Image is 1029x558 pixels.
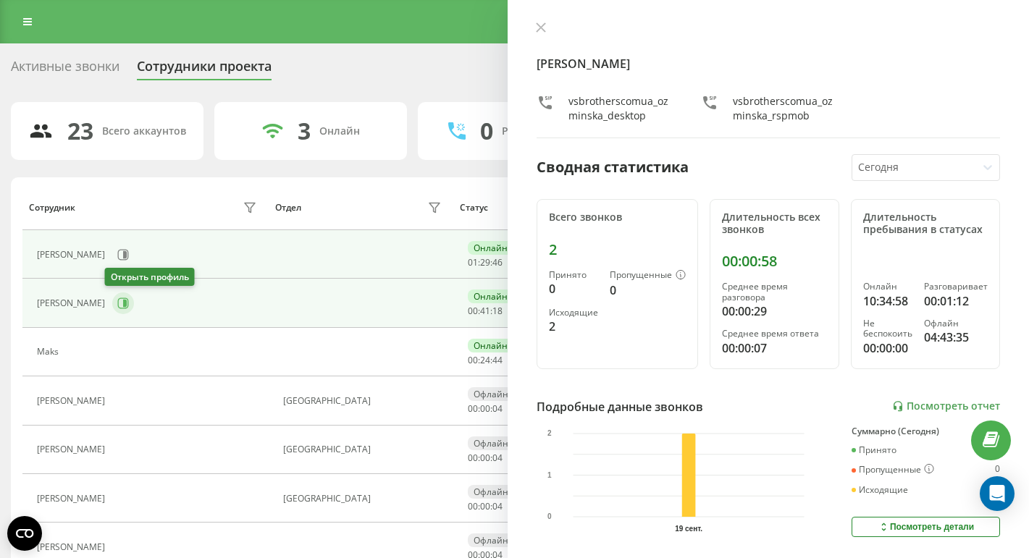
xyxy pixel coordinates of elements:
[549,308,598,318] div: Исходящие
[468,500,478,512] span: 00
[468,289,513,303] div: Онлайн
[468,305,478,317] span: 00
[468,241,513,255] div: Онлайн
[863,339,912,357] div: 00:00:00
[675,525,702,533] text: 19 сент.
[537,398,703,415] div: Подробные данные звонков
[480,500,490,512] span: 00
[37,347,62,357] div: Maks
[547,429,552,437] text: 2
[610,270,686,282] div: Пропущенные
[852,426,1000,436] div: Суммарно (Сегодня)
[722,303,827,320] div: 00:00:29
[480,402,490,415] span: 00
[878,521,974,533] div: Посмотреть детали
[11,59,119,81] div: Активные звонки
[468,355,503,365] div: : :
[852,517,1000,537] button: Посмотреть детали
[468,453,503,463] div: : :
[610,282,686,299] div: 0
[863,318,912,339] div: Не беспокоить
[722,339,827,357] div: 00:00:07
[460,203,488,213] div: Статус
[547,470,552,478] text: 1
[980,476,1015,511] div: Open Intercom Messenger
[547,512,552,520] text: 0
[492,256,503,269] span: 46
[549,318,598,335] div: 2
[568,94,672,123] div: vsbrotherscomua_ozminska_desktop
[480,256,490,269] span: 29
[283,494,445,504] div: [GEOGRAPHIC_DATA]
[283,444,445,455] div: [GEOGRAPHIC_DATA]
[549,211,686,224] div: Всего звонков
[298,117,311,145] div: 3
[468,258,503,268] div: : :
[319,125,360,138] div: Онлайн
[924,292,988,310] div: 00:01:12
[468,256,478,269] span: 01
[468,387,514,401] div: Офлайн
[468,354,478,366] span: 00
[537,55,1000,72] h4: [PERSON_NAME]
[733,94,836,123] div: vsbrotherscomua_ozminska_rspmob
[852,445,896,455] div: Принято
[492,305,503,317] span: 18
[480,117,493,145] div: 0
[480,305,490,317] span: 41
[924,329,988,346] div: 04:43:35
[7,516,42,551] button: Open CMP widget
[468,402,478,415] span: 00
[924,318,988,329] div: Офлайн
[37,396,109,406] div: [PERSON_NAME]
[275,203,301,213] div: Отдел
[468,452,478,464] span: 00
[549,241,686,258] div: 2
[502,125,581,138] div: Разговаривают
[468,306,503,316] div: : :
[37,298,109,308] div: [PERSON_NAME]
[722,282,827,303] div: Среднее время разговора
[37,542,109,552] div: [PERSON_NAME]
[722,329,827,339] div: Среднее время ответа
[492,402,503,415] span: 04
[995,464,1000,475] div: 0
[480,354,490,366] span: 24
[852,485,908,495] div: Исходящие
[37,494,109,504] div: [PERSON_NAME]
[468,533,514,547] div: Офлайн
[468,502,503,512] div: : :
[67,117,93,145] div: 23
[29,203,75,213] div: Сотрудник
[537,156,689,178] div: Сводная статистика
[722,211,827,236] div: Длительность всех звонков
[863,292,912,310] div: 10:34:58
[105,268,195,286] div: Открыть профиль
[722,253,827,270] div: 00:00:58
[468,339,513,352] div: Онлайн
[468,404,503,414] div: : :
[102,125,186,138] div: Всего аккаунтов
[852,464,934,475] div: Пропущенные
[137,59,272,81] div: Сотрудники проекта
[37,250,109,260] div: [PERSON_NAME]
[37,444,109,455] div: [PERSON_NAME]
[549,280,598,297] div: 0
[863,282,912,292] div: Онлайн
[468,436,514,450] div: Офлайн
[492,354,503,366] span: 44
[492,452,503,464] span: 04
[468,485,514,499] div: Офлайн
[863,211,988,236] div: Длительность пребывания в статусах
[492,500,503,512] span: 04
[283,396,445,406] div: [GEOGRAPHIC_DATA]
[549,270,598,280] div: Принято
[480,452,490,464] span: 00
[892,400,1000,413] a: Посмотреть отчет
[924,282,988,292] div: Разговаривает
